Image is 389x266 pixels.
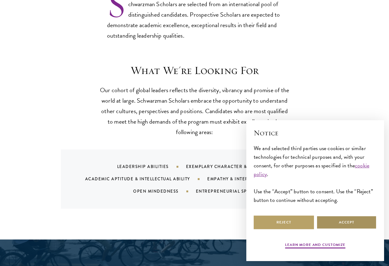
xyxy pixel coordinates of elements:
button: Learn more and customize [285,242,345,249]
button: Accept [316,215,377,229]
div: Open Mindedness [133,188,196,194]
button: Reject [254,215,314,229]
p: Our cohort of global leaders reflects the diversity, vibrancy and promise of the world at large. ... [99,85,290,137]
h2: Notice [254,128,377,138]
div: Entrepreneurial Spirit [196,188,271,194]
div: Academic Aptitude & Intellectual Ability [85,176,207,182]
a: cookie policy [254,161,369,178]
div: Leadership Abilities [117,164,186,170]
div: Empathy & Intercultural Competency [207,176,319,182]
h3: What We're Looking For [99,64,290,77]
div: Exemplary Character & Integrity [186,164,288,170]
div: We and selected third parties use cookies or similar technologies for technical purposes and, wit... [254,144,377,205]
